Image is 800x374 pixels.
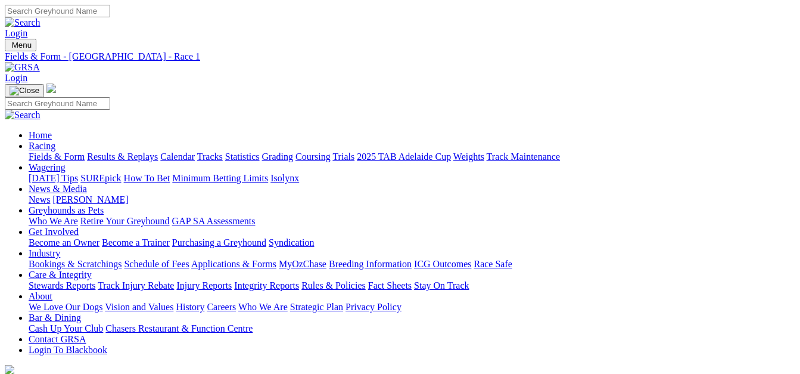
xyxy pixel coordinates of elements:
button: Toggle navigation [5,84,44,97]
a: Contact GRSA [29,334,86,344]
a: Greyhounds as Pets [29,205,104,215]
a: Track Injury Rebate [98,280,174,290]
a: Login [5,28,27,38]
a: Purchasing a Greyhound [172,237,266,248]
a: Retire Your Greyhound [80,216,170,226]
a: Rules & Policies [301,280,366,290]
a: How To Bet [124,173,170,183]
a: Wagering [29,162,66,172]
input: Search [5,97,110,110]
a: Vision and Values [105,302,173,312]
div: Care & Integrity [29,280,795,291]
a: Trials [332,152,354,162]
a: SUREpick [80,173,121,183]
a: Chasers Restaurant & Function Centre [105,323,253,333]
div: Racing [29,152,795,162]
a: Breeding Information [329,259,412,269]
a: Race Safe [474,259,512,269]
a: ICG Outcomes [414,259,471,269]
a: Become an Owner [29,237,99,248]
a: News [29,194,50,205]
a: Track Maintenance [487,152,560,162]
a: Grading [262,152,293,162]
div: About [29,302,795,313]
div: Bar & Dining [29,323,795,334]
a: Applications & Forms [191,259,276,269]
a: Integrity Reports [234,280,299,290]
a: Home [29,130,52,140]
a: Cash Up Your Club [29,323,103,333]
input: Search [5,5,110,17]
button: Toggle navigation [5,39,36,51]
a: MyOzChase [279,259,326,269]
span: Menu [12,41,32,50]
div: News & Media [29,194,795,205]
a: Fields & Form - [GEOGRAPHIC_DATA] - Race 1 [5,51,795,62]
a: GAP SA Assessments [172,216,256,226]
a: Who We Are [29,216,78,226]
div: Greyhounds as Pets [29,216,795,227]
a: Who We Are [238,302,288,312]
a: Stay On Track [414,280,469,290]
a: Careers [207,302,236,312]
a: Stewards Reports [29,280,95,290]
a: Login [5,73,27,83]
a: Results & Replays [87,152,158,162]
a: Strategic Plan [290,302,343,312]
a: Fact Sheets [368,280,412,290]
a: Racing [29,141,55,151]
a: Become a Trainer [102,237,170,248]
a: Minimum Betting Limits [172,173,268,183]
a: About [29,291,52,301]
img: Search [5,110,41,120]
a: Injury Reports [176,280,232,290]
a: History [176,302,204,312]
a: Weights [453,152,484,162]
a: Tracks [197,152,223,162]
div: Get Involved [29,237,795,248]
a: Login To Blackbook [29,345,107,355]
a: We Love Our Dogs [29,302,102,312]
a: Coursing [295,152,331,162]
img: GRSA [5,62,40,73]
a: Bookings & Scratchings [29,259,122,269]
a: Calendar [160,152,195,162]
a: Statistics [225,152,260,162]
a: Syndication [269,237,314,248]
img: Close [10,86,39,95]
a: Fields & Form [29,152,85,162]
a: Care & Integrity [29,270,92,280]
a: Industry [29,248,60,258]
img: Search [5,17,41,28]
img: logo-grsa-white.png [46,84,56,93]
a: Privacy Policy [345,302,401,312]
a: Isolynx [270,173,299,183]
a: [DATE] Tips [29,173,78,183]
a: [PERSON_NAME] [52,194,128,205]
a: 2025 TAB Adelaide Cup [357,152,451,162]
a: News & Media [29,184,87,194]
div: Industry [29,259,795,270]
a: Schedule of Fees [124,259,189,269]
a: Bar & Dining [29,313,81,323]
a: Get Involved [29,227,79,237]
div: Wagering [29,173,795,184]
